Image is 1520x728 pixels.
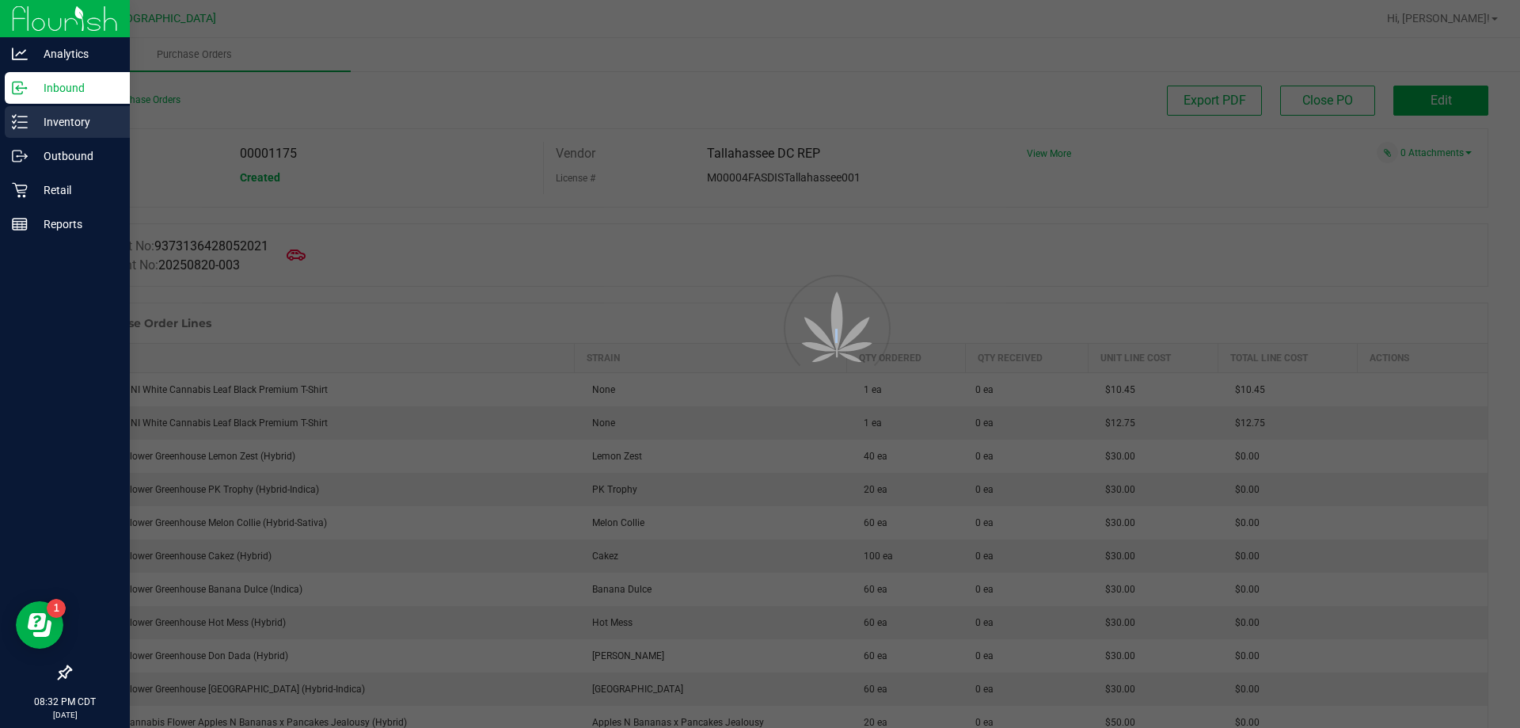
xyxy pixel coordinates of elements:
p: Retail [28,181,123,200]
p: Analytics [28,44,123,63]
inline-svg: Retail [12,182,28,198]
p: Outbound [28,147,123,166]
p: [DATE] [7,709,123,721]
p: 08:32 PM CDT [7,695,123,709]
iframe: Resource center [16,601,63,649]
inline-svg: Inbound [12,80,28,96]
inline-svg: Reports [12,216,28,232]
p: Reports [28,215,123,234]
p: Inventory [28,112,123,131]
inline-svg: Outbound [12,148,28,164]
inline-svg: Analytics [12,46,28,62]
p: Inbound [28,78,123,97]
inline-svg: Inventory [12,114,28,130]
iframe: Resource center unread badge [47,599,66,618]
